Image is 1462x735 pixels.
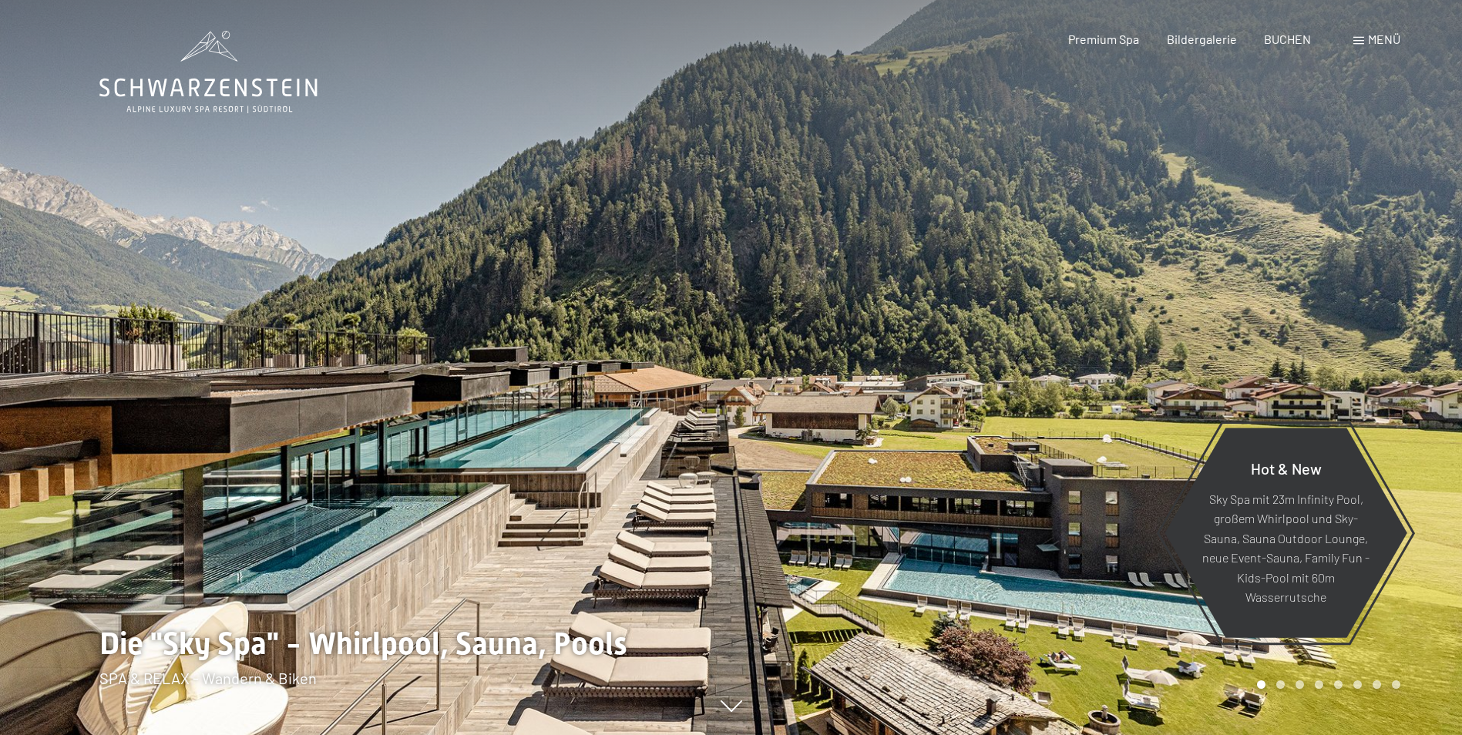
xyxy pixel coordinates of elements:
span: Menü [1368,32,1400,46]
a: Premium Spa [1068,32,1139,46]
div: Carousel Page 5 [1334,680,1343,689]
div: Carousel Page 8 [1392,680,1400,689]
div: Carousel Page 3 [1296,680,1304,689]
a: BUCHEN [1264,32,1311,46]
p: Sky Spa mit 23m Infinity Pool, großem Whirlpool und Sky-Sauna, Sauna Outdoor Lounge, neue Event-S... [1202,488,1370,607]
div: Carousel Page 6 [1353,680,1362,689]
div: Carousel Pagination [1252,680,1400,689]
span: Hot & New [1251,458,1322,477]
a: Hot & New Sky Spa mit 23m Infinity Pool, großem Whirlpool und Sky-Sauna, Sauna Outdoor Lounge, ne... [1164,427,1408,639]
div: Carousel Page 4 [1315,680,1323,689]
div: Carousel Page 2 [1276,680,1285,689]
div: Carousel Page 7 [1373,680,1381,689]
a: Bildergalerie [1167,32,1237,46]
div: Carousel Page 1 (Current Slide) [1257,680,1265,689]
